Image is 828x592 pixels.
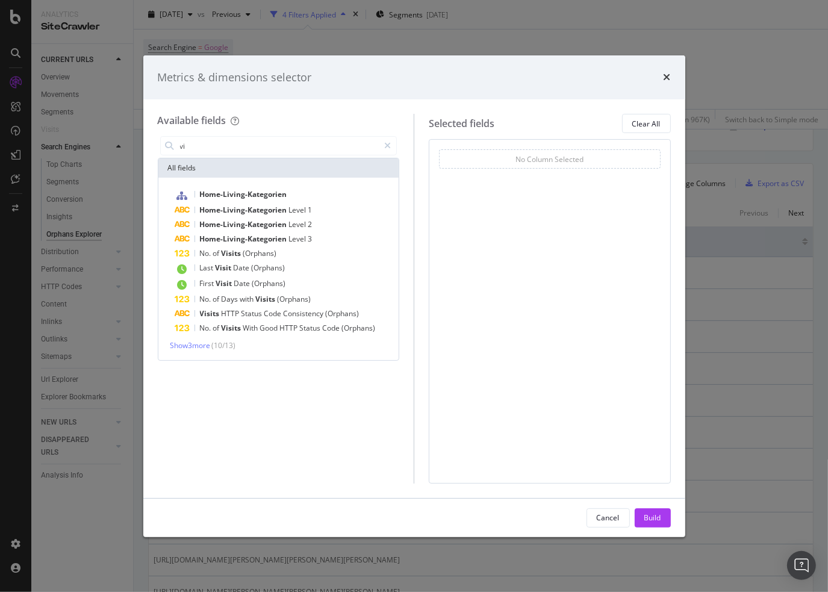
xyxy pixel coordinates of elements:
[597,513,620,523] div: Cancel
[200,323,213,333] span: No.
[179,137,379,155] input: Search by field name
[342,323,376,333] span: (Orphans)
[200,205,289,215] span: Home-Living-Kategorien
[280,323,300,333] span: HTTP
[632,119,661,129] div: Clear All
[213,294,222,304] span: of
[222,323,243,333] span: Visits
[635,508,671,528] button: Build
[213,248,222,258] span: of
[323,323,342,333] span: Code
[515,154,584,164] div: No Column Selected
[308,205,313,215] span: 1
[200,278,216,288] span: First
[664,70,671,86] div: times
[289,205,308,215] span: Level
[143,55,685,537] div: modal
[200,263,216,273] span: Last
[200,189,287,199] span: Home-Living-Kategorien
[216,278,234,288] span: Visit
[158,114,226,127] div: Available fields
[200,219,289,229] span: Home-Living-Kategorien
[170,340,211,351] span: Show 3 more
[243,323,260,333] span: With
[200,308,222,319] span: Visits
[213,323,222,333] span: of
[278,294,311,304] span: (Orphans)
[222,294,240,304] span: Days
[587,508,630,528] button: Cancel
[243,248,277,258] span: (Orphans)
[241,308,264,319] span: Status
[308,234,313,244] span: 3
[252,263,285,273] span: (Orphans)
[200,294,213,304] span: No.
[289,234,308,244] span: Level
[200,248,213,258] span: No.
[429,117,494,131] div: Selected fields
[252,278,286,288] span: (Orphans)
[212,340,236,351] span: ( 10 / 13 )
[644,513,661,523] div: Build
[260,323,280,333] span: Good
[300,323,323,333] span: Status
[622,114,671,133] button: Clear All
[256,294,278,304] span: Visits
[289,219,308,229] span: Level
[216,263,234,273] span: Visit
[200,234,289,244] span: Home-Living-Kategorien
[240,294,256,304] span: with
[222,308,241,319] span: HTTP
[234,263,252,273] span: Date
[284,308,326,319] span: Consistency
[222,248,243,258] span: Visits
[264,308,284,319] span: Code
[326,308,360,319] span: (Orphans)
[308,219,313,229] span: 2
[158,70,312,86] div: Metrics & dimensions selector
[158,158,399,178] div: All fields
[787,551,816,580] div: Open Intercom Messenger
[234,278,252,288] span: Date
